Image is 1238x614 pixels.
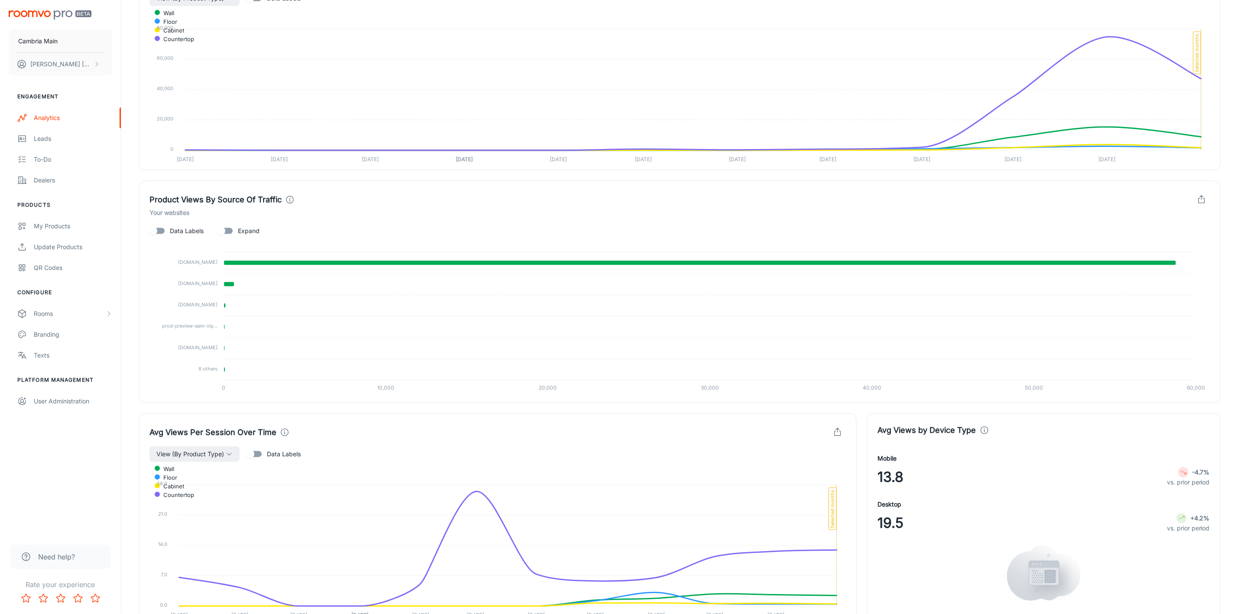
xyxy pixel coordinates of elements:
[157,491,194,499] span: Countertop
[7,579,114,590] p: Rate your experience
[34,330,112,339] div: Branding
[878,454,897,463] h4: Mobile
[69,590,87,607] button: Rate 4 star
[149,208,1210,218] h6: Your websites
[9,10,91,19] img: Roomvo PRO Beta
[914,156,931,162] tspan: [DATE]
[161,572,167,578] tspan: 7.0
[38,552,75,562] span: Need help?
[158,541,167,547] tspan: 14.0
[267,449,301,459] span: Data Labels
[878,467,904,487] span: 13.8
[550,156,567,162] tspan: [DATE]
[157,55,173,61] tspan: 60,000
[635,156,652,162] tspan: [DATE]
[34,396,112,406] div: User Administration
[701,385,719,391] tspan: 30,000
[878,513,904,533] span: 19.5
[157,116,173,122] tspan: 20,000
[149,426,276,439] h4: Avg Views Per Session Over Time
[34,221,112,231] div: My Products
[34,351,112,360] div: Texts
[1167,478,1210,487] p: vs. prior period
[87,590,104,607] button: Rate 5 star
[1007,546,1081,601] img: views.svg
[34,155,112,164] div: To-do
[878,424,976,436] h4: Avg Views by Device Type
[863,385,881,391] tspan: 40,000
[1025,385,1043,391] tspan: 50,000
[17,590,35,607] button: Rate 1 star
[178,344,218,351] tspan: [DOMAIN_NAME]
[34,309,105,318] div: Rooms
[1099,156,1116,162] tspan: [DATE]
[178,280,218,286] tspan: [DOMAIN_NAME]
[34,263,112,273] div: QR Codes
[157,474,177,481] span: Floor
[157,85,173,91] tspan: 40,000
[157,481,167,487] tspan: 28.0
[9,53,112,75] button: [PERSON_NAME] [PERSON_NAME]
[157,25,173,31] tspan: 80,000
[362,156,379,162] tspan: [DATE]
[178,259,218,265] tspan: [DOMAIN_NAME]
[157,9,174,17] span: Wall
[149,446,240,462] button: View (By Product Type)
[238,226,260,236] span: Expand
[456,156,473,162] tspan: [DATE]
[1005,156,1022,162] tspan: [DATE]
[222,385,225,391] tspan: 0
[539,385,557,391] tspan: 20,000
[1190,514,1210,522] strong: +4.2%
[178,302,218,308] tspan: [DOMAIN_NAME]
[157,18,177,26] span: Floor
[9,30,112,52] button: Cambria Main
[34,242,112,252] div: Update Products
[1167,523,1210,533] p: vs. prior period
[157,482,184,490] span: Cabinet
[157,35,194,43] span: Countertop
[198,366,218,372] tspan: 8 others
[34,175,112,185] div: Dealers
[170,226,204,236] span: Data Labels
[1192,468,1210,476] strong: -4.7%
[18,36,58,46] p: Cambria Main
[30,59,91,69] p: [PERSON_NAME] [PERSON_NAME]
[1187,385,1206,391] tspan: 60,000
[177,156,194,162] tspan: [DATE]
[160,602,167,608] tspan: 0.0
[170,146,173,152] tspan: 0
[878,500,902,509] h4: Desktop
[34,113,112,123] div: Analytics
[52,590,69,607] button: Rate 3 star
[820,156,837,162] tspan: [DATE]
[157,465,174,473] span: Wall
[156,449,224,459] span: View (By Product Type)
[158,511,167,517] tspan: 21.0
[35,590,52,607] button: Rate 2 star
[149,194,282,206] h4: Product Views By Source Of Traffic
[34,134,112,143] div: Leads
[377,385,394,391] tspan: 10,000
[162,323,218,329] tspan: prod-preview-aem-vip...
[729,156,746,162] tspan: [DATE]
[271,156,288,162] tspan: [DATE]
